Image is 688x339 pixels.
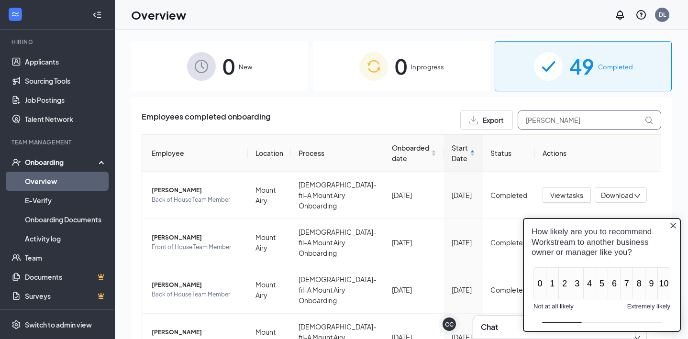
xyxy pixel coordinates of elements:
[152,186,240,195] span: [PERSON_NAME]
[635,9,647,21] svg: QuestionInfo
[659,11,666,19] div: DL
[11,10,20,19] svg: WorkstreamLogo
[152,328,240,337] span: [PERSON_NAME]
[411,62,444,72] span: In progress
[291,266,384,314] td: [DEMOGRAPHIC_DATA]-fil-A Mount Airy Onboarding
[25,172,107,191] a: Overview
[452,190,475,200] div: [DATE]
[152,290,240,299] span: Back of House Team Member
[384,135,444,172] th: Onboarded date
[490,284,527,295] div: Completed
[248,172,291,219] td: Mount Airy
[481,322,498,332] h3: Chat
[483,135,535,172] th: Status
[152,233,240,242] span: [PERSON_NAME]
[490,190,527,200] div: Completed
[392,142,429,164] span: Onboarded date
[445,320,454,328] div: CC
[25,90,107,109] a: Job Postings
[452,142,468,164] span: Start Date
[291,135,384,172] th: Process
[11,157,21,167] svg: UserCheck
[131,7,186,23] h1: Overview
[483,117,504,123] span: Export
[550,190,583,200] span: View tasks
[634,193,641,199] span: down
[25,248,107,267] a: Team
[11,138,105,146] div: Team Management
[535,135,661,172] th: Actions
[601,190,633,200] span: Download
[25,157,99,167] div: Onboarding
[152,195,240,205] span: Back of House Team Member
[291,219,384,266] td: [DEMOGRAPHIC_DATA]-fil-A Mount Airy Onboarding
[25,210,107,229] a: Onboarding Documents
[92,10,102,20] svg: Collapse
[25,71,107,90] a: Sourcing Tools
[598,62,633,72] span: Completed
[460,110,513,130] button: Export
[239,62,252,72] span: New
[11,320,21,329] svg: Settings
[25,109,107,129] a: Talent Network
[516,210,688,339] iframe: Sprig User Feedback Dialog
[392,284,436,295] div: [DATE]
[222,50,235,83] span: 0
[543,187,591,203] button: View tasks
[490,237,527,248] div: Completed
[152,242,240,252] span: Front of House Team Member
[392,190,436,200] div: [DATE]
[25,191,107,210] a: E-Verify
[395,50,407,83] span: 0
[142,110,270,130] span: Employees completed onboarding
[248,219,291,266] td: Mount Airy
[25,52,107,71] a: Applicants
[291,172,384,219] td: [DEMOGRAPHIC_DATA]-fil-A Mount Airy Onboarding
[452,237,475,248] div: [DATE]
[11,38,105,46] div: Hiring
[25,229,107,248] a: Activity log
[452,284,475,295] div: [DATE]
[248,266,291,314] td: Mount Airy
[518,110,661,130] input: Search by Name, Job Posting, or Process
[25,320,92,329] div: Switch to admin view
[152,280,240,290] span: [PERSON_NAME]
[614,9,626,21] svg: Notifications
[142,135,248,172] th: Employee
[569,50,594,83] span: 49
[248,135,291,172] th: Location
[25,267,107,286] a: DocumentsCrown
[392,237,436,248] div: [DATE]
[25,286,107,306] a: SurveysCrown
